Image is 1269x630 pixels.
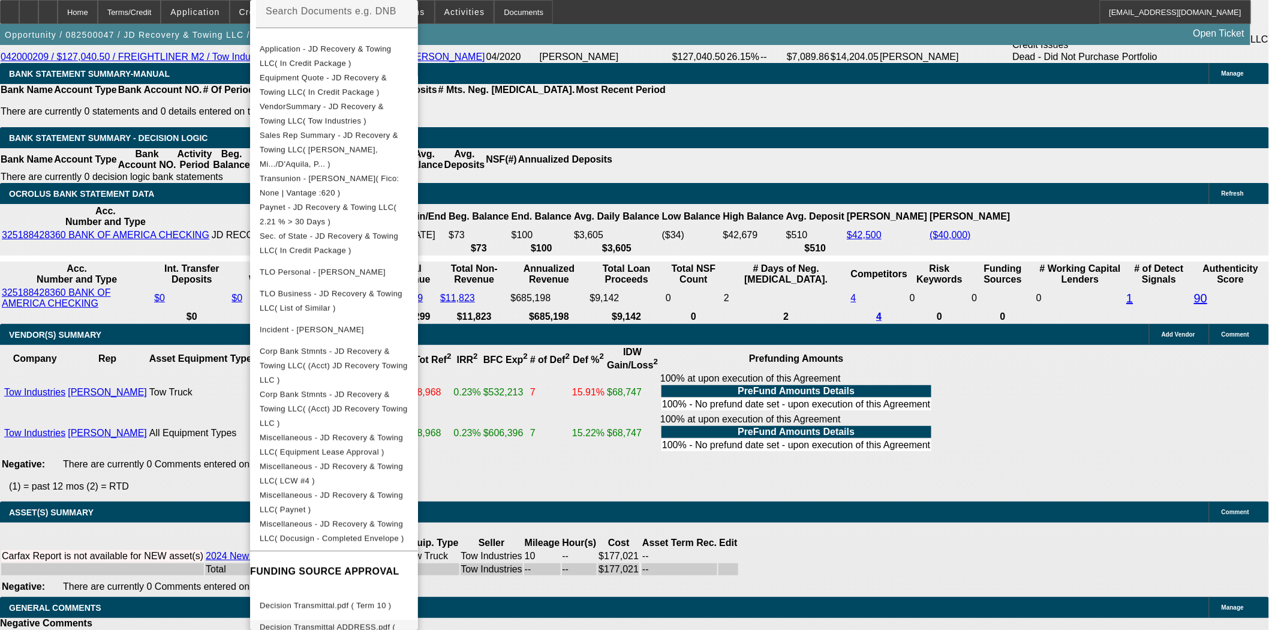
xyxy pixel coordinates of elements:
span: Sales Rep Summary - JD Recovery & Towing LLC( [PERSON_NAME], Mi.../D'Aquila, P... ) [260,131,398,169]
button: TLO Personal - Anderson, Jon [250,258,418,287]
button: Equipment Quote - JD Recovery & Towing LLC( In Credit Package ) [250,71,418,100]
button: Miscellaneous - JD Recovery & Towing LLC( Docusign - Completed Envelope ) [250,517,418,546]
span: Miscellaneous - JD Recovery & Towing LLC( LCW #4 ) [260,462,403,485]
button: VendorSummary - JD Recovery & Towing LLC( Tow Industries ) [250,100,418,128]
button: Miscellaneous - JD Recovery & Towing LLC( Paynet ) [250,488,418,517]
button: Miscellaneous - JD Recovery & Towing LLC( Equipment Lease Approval ) [250,431,418,460]
span: Miscellaneous - JD Recovery & Towing LLC( Paynet ) [260,491,403,514]
h4: FUNDING SOURCE APPROVAL [250,565,418,579]
span: TLO Business - JD Recovery & Towing LLC( List of Similar ) [260,289,402,313]
span: Decision Transmittal.pdf ( Term 10 ) [260,601,392,610]
span: Miscellaneous - JD Recovery & Towing LLC( Docusign - Completed Envelope ) [260,520,404,543]
span: Incident - [PERSON_NAME] [260,325,364,334]
span: Miscellaneous - JD Recovery & Towing LLC( Equipment Lease Approval ) [260,433,403,457]
span: Corp Bank Stmnts - JD Recovery & Towing LLC( (Acct) JD Recovery Towing LLC ) [260,347,408,385]
button: Incident - Anderson, Jon [250,316,418,344]
button: Decision Transmittal.pdf ( Term 10 ) [250,592,418,620]
button: Transunion - Anderson, Jon( Fico: None | Vantage :620 ) [250,172,418,200]
button: Corp Bank Stmnts - JD Recovery & Towing LLC( (Acct) JD Recovery Towing LLC ) [250,344,418,388]
span: Paynet - JD Recovery & Towing LLC( 2.21 % > 30 Days ) [260,203,396,226]
span: TLO Personal - [PERSON_NAME] [260,268,386,277]
button: Paynet - JD Recovery & Towing LLC( 2.21 % > 30 Days ) [250,200,418,229]
button: Miscellaneous - JD Recovery & Towing LLC( LCW #4 ) [250,460,418,488]
span: Transunion - [PERSON_NAME]( Fico: None | Vantage :620 ) [260,174,399,197]
button: TLO Business - JD Recovery & Towing LLC( List of Similar ) [250,287,418,316]
button: Corp Bank Stmnts - JD Recovery & Towing LLC( (Acct) JD Recovery Towing LLC ) [250,388,418,431]
button: Sec. of State - JD Recovery & Towing LLC( In Credit Package ) [250,229,418,258]
button: Application - JD Recovery & Towing LLC( In Credit Package ) [250,42,418,71]
span: Corp Bank Stmnts - JD Recovery & Towing LLC( (Acct) JD Recovery Towing LLC ) [260,390,408,428]
span: Sec. of State - JD Recovery & Towing LLC( In Credit Package ) [260,232,398,255]
mat-label: Search Documents e.g. DNB [266,6,396,16]
span: Equipment Quote - JD Recovery & Towing LLC( In Credit Package ) [260,73,387,97]
span: VendorSummary - JD Recovery & Towing LLC( Tow Industries ) [260,102,384,125]
span: Application - JD Recovery & Towing LLC( In Credit Package ) [260,44,392,68]
button: Sales Rep Summary - JD Recovery & Towing LLC( Culligan, Mi.../D'Aquila, P... ) [250,128,418,172]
